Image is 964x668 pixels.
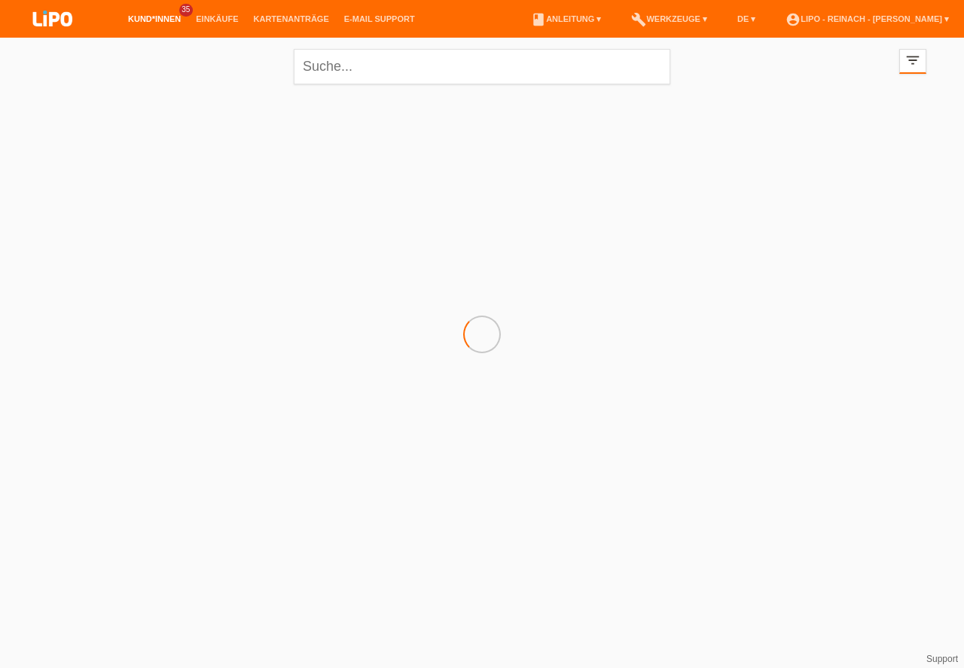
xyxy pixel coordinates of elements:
[188,14,246,23] a: Einkäufe
[778,14,956,23] a: account_circleLIPO - Reinach - [PERSON_NAME] ▾
[179,4,193,17] span: 35
[905,52,921,69] i: filter_list
[786,12,801,27] i: account_circle
[523,14,609,23] a: bookAnleitung ▾
[531,12,546,27] i: book
[730,14,763,23] a: DE ▾
[15,31,90,42] a: LIPO pay
[337,14,423,23] a: E-Mail Support
[294,49,670,84] input: Suche...
[631,12,646,27] i: build
[120,14,188,23] a: Kund*innen
[926,654,958,664] a: Support
[624,14,715,23] a: buildWerkzeuge ▾
[246,14,337,23] a: Kartenanträge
